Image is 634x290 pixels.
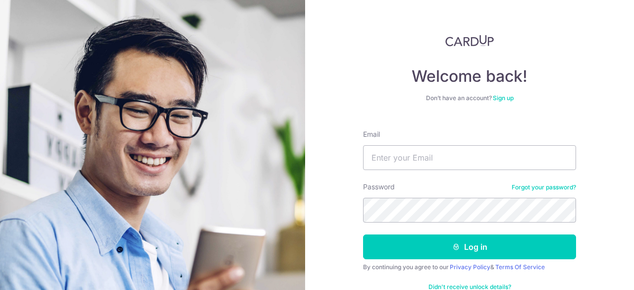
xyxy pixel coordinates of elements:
[363,263,576,271] div: By continuing you agree to our &
[363,129,380,139] label: Email
[495,263,545,271] a: Terms Of Service
[363,94,576,102] div: Don’t have an account?
[363,145,576,170] input: Enter your Email
[363,234,576,259] button: Log in
[445,35,494,47] img: CardUp Logo
[512,183,576,191] a: Forgot your password?
[450,263,490,271] a: Privacy Policy
[363,182,395,192] label: Password
[493,94,514,102] a: Sign up
[363,66,576,86] h4: Welcome back!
